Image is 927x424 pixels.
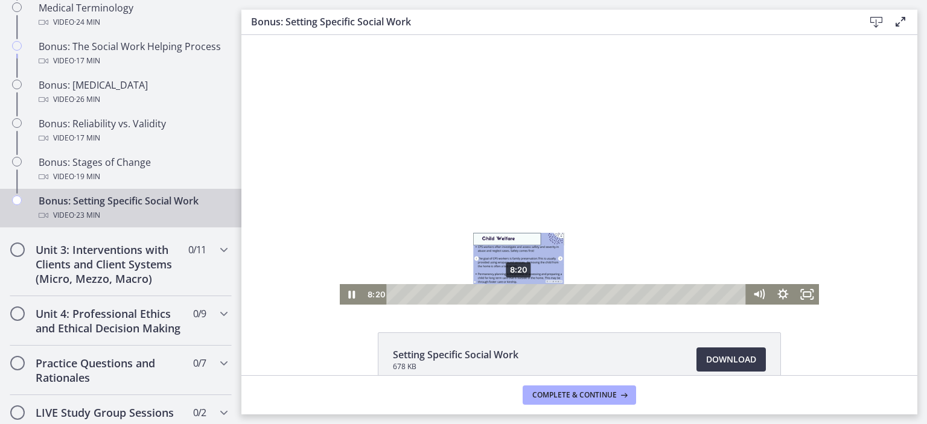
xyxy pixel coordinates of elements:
[39,155,227,184] div: Bonus: Stages of Change
[251,14,845,29] h3: Bonus: Setting Specific Social Work
[505,249,529,270] button: Mute
[39,169,227,184] div: Video
[74,54,100,68] span: · 17 min
[529,249,553,270] button: Show settings menu
[39,131,227,145] div: Video
[706,352,756,367] span: Download
[36,356,183,385] h2: Practice Questions and Rationales
[696,347,766,372] a: Download
[39,194,227,223] div: Bonus: Setting Specific Social Work
[36,306,183,335] h2: Unit 4: Professional Ethics and Ethical Decision Making
[193,405,206,420] span: 0 / 2
[74,131,100,145] span: · 17 min
[74,169,100,184] span: · 19 min
[188,242,206,257] span: 0 / 11
[39,15,227,30] div: Video
[553,249,578,270] button: Fullscreen
[36,405,183,420] h2: LIVE Study Group Sessions
[193,306,206,321] span: 0 / 9
[39,1,227,30] div: Medical Terminology
[39,54,227,68] div: Video
[74,15,100,30] span: · 24 min
[36,242,183,286] h2: Unit 3: Interventions with Clients and Client Systems (Micro, Mezzo, Macro)
[39,116,227,145] div: Bonus: Reliability vs. Validity
[393,362,518,372] span: 678 KB
[74,92,100,107] span: · 26 min
[39,39,227,68] div: Bonus: The Social Work Helping Process
[193,356,206,370] span: 0 / 7
[393,347,518,362] span: Setting Specific Social Work
[523,385,636,405] button: Complete & continue
[39,208,227,223] div: Video
[39,78,227,107] div: Bonus: [MEDICAL_DATA]
[241,35,917,305] iframe: Video Lesson
[532,390,617,400] span: Complete & continue
[39,92,227,107] div: Video
[74,208,100,223] span: · 23 min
